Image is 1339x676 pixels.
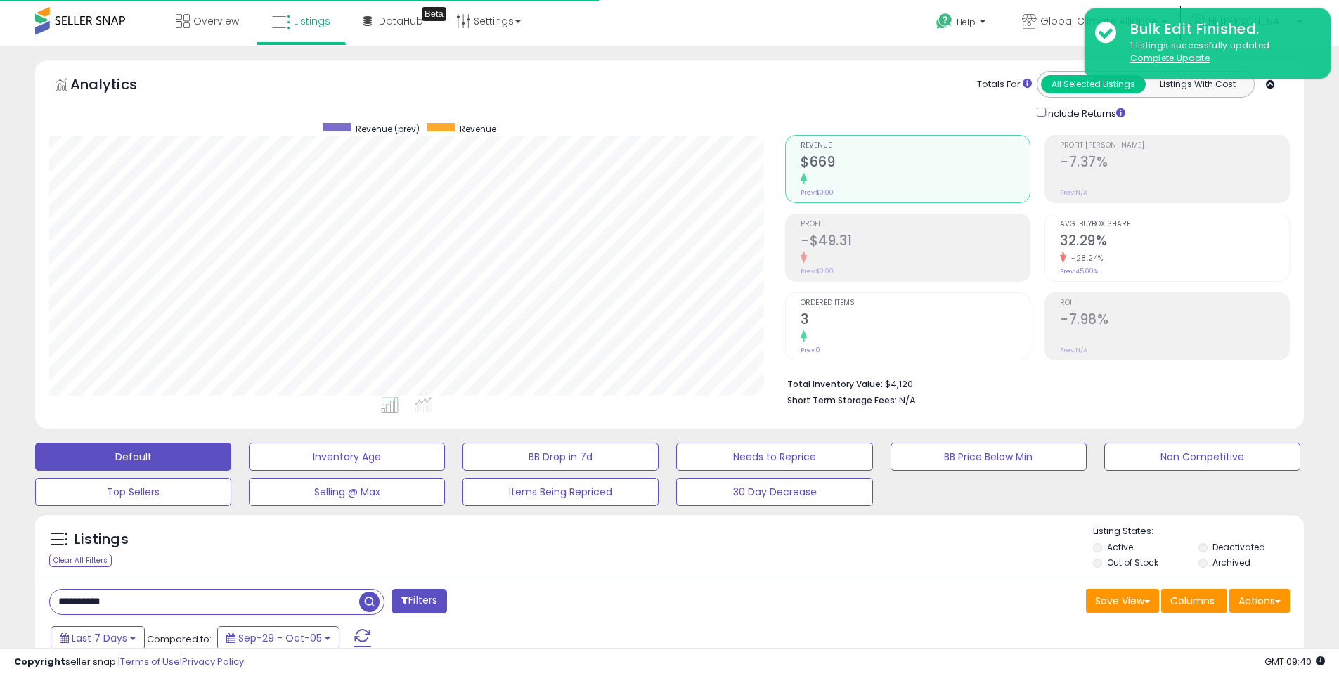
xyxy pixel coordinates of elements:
[1161,589,1227,613] button: Columns
[72,631,127,645] span: Last 7 Days
[294,14,330,28] span: Listings
[238,631,322,645] span: Sep-29 - Oct-05
[1120,19,1320,39] div: Bulk Edit Finished.
[801,188,834,197] small: Prev: $0.00
[801,221,1030,228] span: Profit
[392,589,446,613] button: Filters
[1145,75,1250,93] button: Listings With Cost
[49,554,112,567] div: Clear All Filters
[1264,655,1325,668] span: 2025-10-13 09:40 GMT
[35,443,231,471] button: Default
[1060,299,1289,307] span: ROI
[1107,557,1158,568] label: Out of Stock
[801,267,834,275] small: Prev: $0.00
[120,655,180,668] a: Terms of Use
[1060,311,1289,330] h2: -7.98%
[14,655,65,668] strong: Copyright
[1060,233,1289,252] h2: 32.29%
[891,443,1087,471] button: BB Price Below Min
[1041,75,1146,93] button: All Selected Listings
[925,2,1000,46] a: Help
[379,14,423,28] span: DataHub
[1086,589,1159,613] button: Save View
[801,233,1030,252] h2: -$49.31
[1060,267,1098,275] small: Prev: 45.00%
[249,478,445,506] button: Selling @ Max
[51,626,145,650] button: Last 7 Days
[460,123,496,135] span: Revenue
[1060,188,1087,197] small: Prev: N/A
[75,530,129,550] h5: Listings
[1066,253,1104,264] small: -28.24%
[1212,557,1250,568] label: Archived
[1060,142,1289,150] span: Profit [PERSON_NAME]
[787,375,1279,391] li: $4,120
[217,626,339,650] button: Sep-29 - Oct-05
[1212,541,1265,553] label: Deactivated
[462,443,659,471] button: BB Drop in 7d
[801,142,1030,150] span: Revenue
[1170,594,1215,608] span: Columns
[70,74,164,98] h5: Analytics
[35,478,231,506] button: Top Sellers
[676,478,872,506] button: 30 Day Decrease
[249,443,445,471] button: Inventory Age
[899,394,916,407] span: N/A
[1060,221,1289,228] span: Avg. Buybox Share
[787,394,897,406] b: Short Term Storage Fees:
[1107,541,1133,553] label: Active
[1120,39,1320,65] div: 1 listings successfully updated.
[801,154,1030,173] h2: $669
[193,14,239,28] span: Overview
[787,378,883,390] b: Total Inventory Value:
[676,443,872,471] button: Needs to Reprice
[977,78,1032,91] div: Totals For
[462,478,659,506] button: Items Being Repriced
[1026,105,1142,121] div: Include Returns
[1104,443,1300,471] button: Non Competitive
[147,632,212,646] span: Compared to:
[356,123,420,135] span: Revenue (prev)
[957,16,976,28] span: Help
[1060,346,1087,354] small: Prev: N/A
[14,656,244,669] div: seller snap | |
[801,311,1030,330] h2: 3
[1093,525,1304,538] p: Listing States:
[1040,14,1158,28] span: Global Climate Alliance
[1229,589,1290,613] button: Actions
[801,346,820,354] small: Prev: 0
[1060,154,1289,173] h2: -7.37%
[1130,52,1210,64] u: Complete Update
[422,7,446,21] div: Tooltip anchor
[182,655,244,668] a: Privacy Policy
[801,299,1030,307] span: Ordered Items
[936,13,953,30] i: Get Help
